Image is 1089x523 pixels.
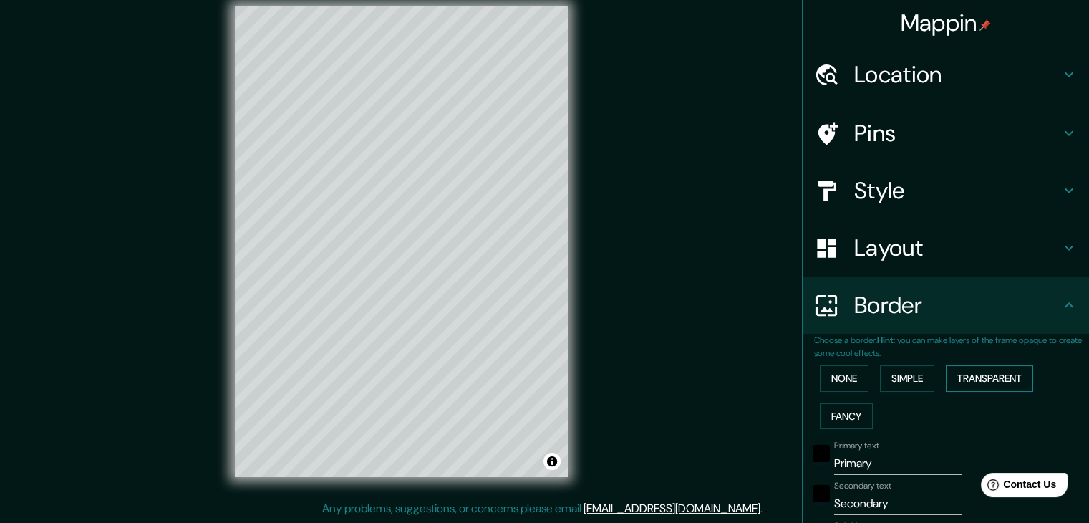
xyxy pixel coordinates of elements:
div: Location [803,46,1089,103]
iframe: Help widget launcher [962,467,1073,507]
button: black [813,445,830,462]
h4: Border [854,291,1060,320]
button: black [813,485,830,502]
p: Choose a border. : you can make layers of the frame opaque to create some cool effects. [814,334,1089,360]
label: Secondary text [834,480,891,492]
h4: Style [854,176,1060,205]
button: Transparent [946,365,1033,392]
h4: Pins [854,119,1060,148]
div: . [765,500,768,517]
h4: Mappin [901,9,992,37]
a: [EMAIL_ADDRESS][DOMAIN_NAME] [584,501,760,516]
label: Primary text [834,440,879,452]
div: Layout [803,219,1089,277]
div: Pins [803,105,1089,162]
div: Border [803,277,1089,334]
div: Style [803,162,1089,219]
button: Fancy [820,403,873,430]
button: None [820,365,868,392]
div: . [763,500,765,517]
b: Hint [877,335,894,346]
p: Any problems, suggestions, or concerns please email . [322,500,763,517]
img: pin-icon.png [979,19,991,31]
button: Simple [880,365,934,392]
h4: Layout [854,234,1060,262]
button: Toggle attribution [543,453,561,470]
h4: Location [854,60,1060,89]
